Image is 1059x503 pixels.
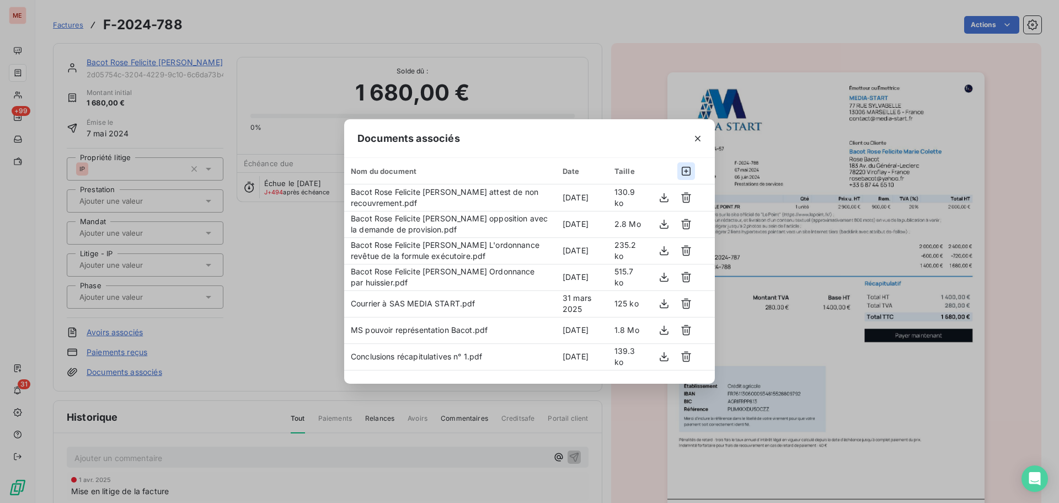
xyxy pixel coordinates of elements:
span: Bacot Rose Felicite [PERSON_NAME] opposition avec la demande de provision.pdf [351,214,548,234]
span: Bacot Rose Felicite [PERSON_NAME] L'ordonnance revêtue de la formule exécutoire.pdf [351,240,539,261]
span: Bacot Rose Felicite [PERSON_NAME] Ordonnance par huissier.pdf [351,267,535,287]
span: 125 ko [614,299,639,308]
span: 2.8 Mo [614,219,641,229]
span: [DATE] [563,272,589,282]
span: 235.2 ko [614,240,637,261]
span: [DATE] [563,219,589,229]
span: Documents associés [357,131,460,146]
span: [DATE] [563,352,589,361]
span: Courrier à SAS MEDIA START.pdf [351,299,475,308]
div: Open Intercom Messenger [1021,465,1048,492]
div: Taille [614,167,642,176]
span: 515.7 ko [614,267,634,287]
span: [DATE] [563,246,589,255]
span: 139.3 ko [614,346,635,367]
span: Conclusions récapitulatives n° 1.pdf [351,352,482,361]
span: 130.9 ko [614,187,635,208]
div: Date [563,167,601,176]
span: 31 mars 2025 [563,293,591,314]
div: Nom du document [351,167,549,176]
span: MS pouvoir représentation Bacot.pdf [351,325,488,335]
span: [DATE] [563,193,589,202]
span: Bacot Rose Felicite [PERSON_NAME] attest de non recouvrement.pdf [351,187,538,208]
span: 1.8 Mo [614,325,639,335]
span: [DATE] [563,325,589,335]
